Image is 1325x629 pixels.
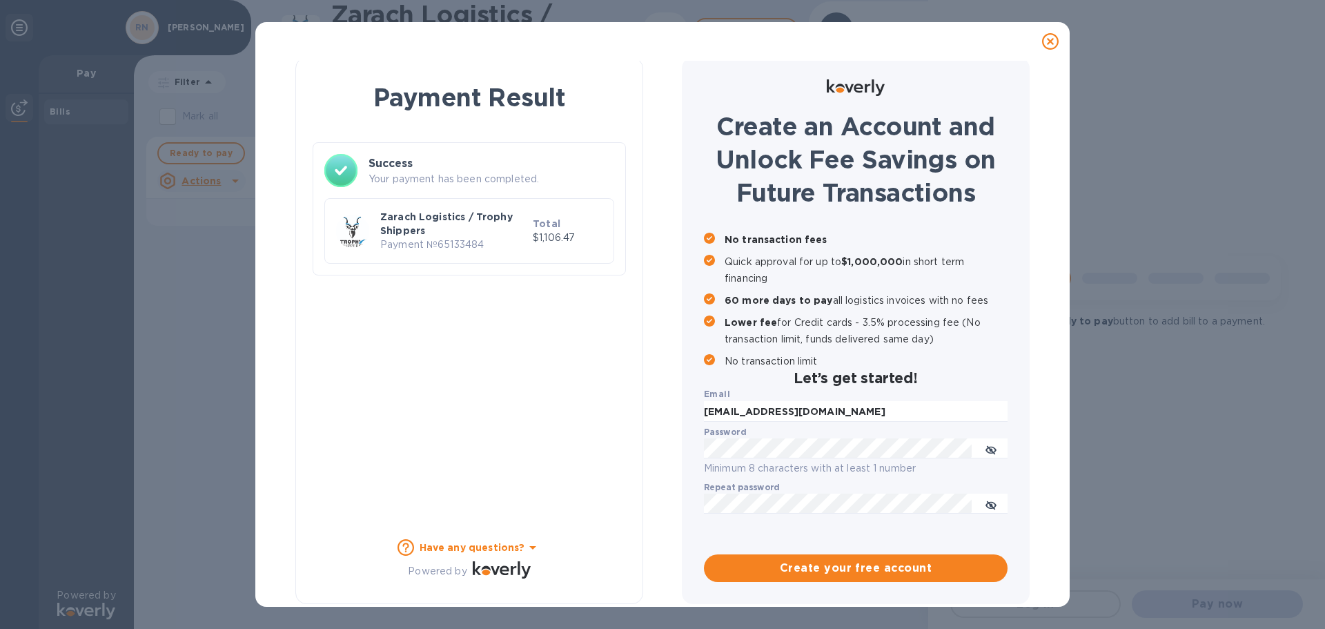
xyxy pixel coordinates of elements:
[704,554,1008,582] button: Create your free account
[715,560,997,577] span: Create your free account
[704,110,1008,209] h1: Create an Account and Unlock Fee Savings on Future Transactions
[725,292,1008,309] p: all logistics invoices with no fees
[725,353,1008,369] p: No transaction limit
[369,172,614,186] p: Your payment has been completed.
[977,435,1005,463] button: toggle password visibility
[369,155,614,172] h3: Success
[725,295,833,306] b: 60 more days to pay
[380,238,527,252] p: Payment № 65133484
[704,483,780,492] label: Repeat password
[533,218,560,229] b: Total
[841,256,903,267] b: $1,000,000
[318,80,620,115] h1: Payment Result
[704,389,730,399] b: Email
[977,490,1005,518] button: toggle password visibility
[725,314,1008,347] p: for Credit cards - 3.5% processing fee (No transaction limit, funds delivered same day)
[704,369,1008,387] h2: Let’s get started!
[420,542,525,553] b: Have any questions?
[725,234,827,245] b: No transaction fees
[827,79,885,96] img: Logo
[473,561,531,578] img: Logo
[725,253,1008,287] p: Quick approval for up to in short term financing
[704,401,1008,422] input: Enter email address
[725,317,777,328] b: Lower fee
[408,564,467,579] p: Powered by
[533,231,602,245] p: $1,106.47
[704,428,746,436] label: Password
[704,461,1008,476] p: Minimum 8 characters with at least 1 number
[380,210,527,238] p: Zarach Logistics / Trophy Shippers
